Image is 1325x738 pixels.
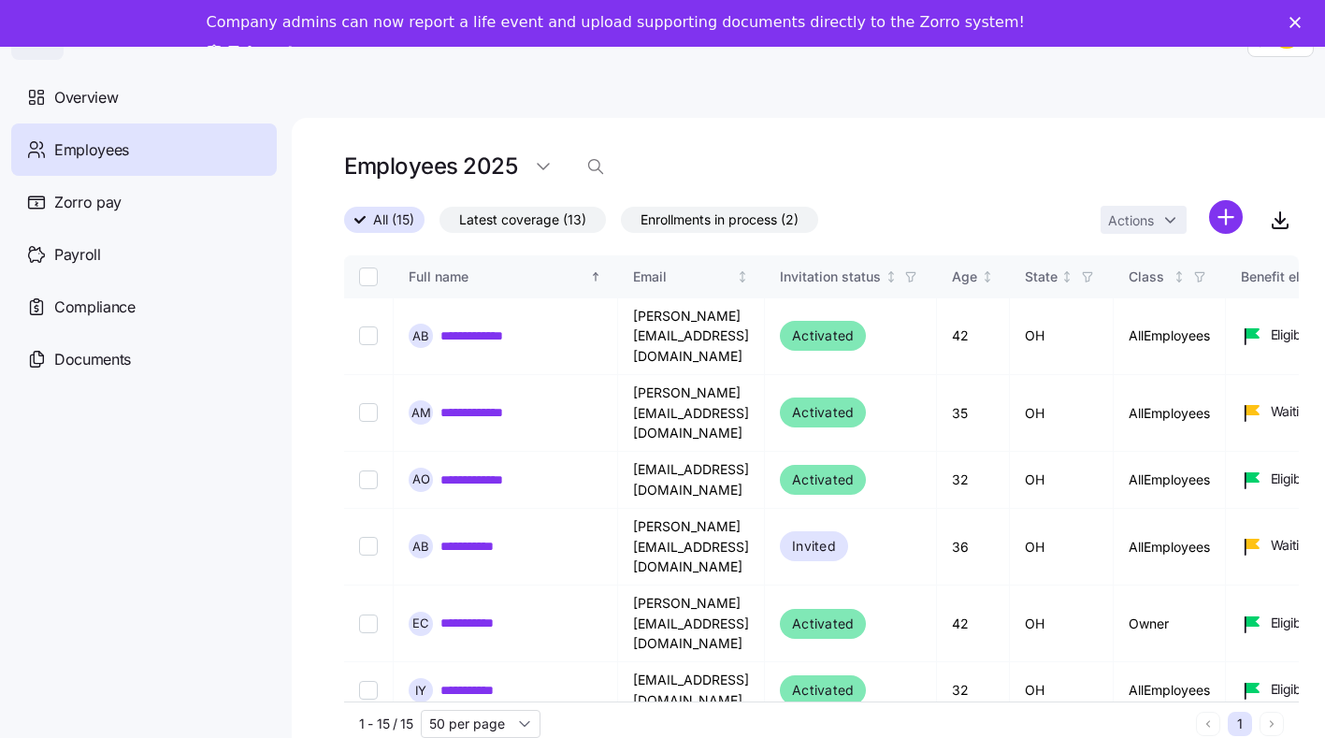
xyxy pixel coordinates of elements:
div: Not sorted [1173,270,1186,283]
span: Invited [792,535,836,557]
span: Activated [792,679,854,702]
span: A M [411,407,431,419]
button: Actions [1101,206,1187,234]
svg: add icon [1209,200,1243,234]
div: Age [952,267,977,287]
span: Overview [54,86,118,109]
input: Select record 6 [359,681,378,700]
div: Class [1129,267,1170,287]
td: [PERSON_NAME][EMAIL_ADDRESS][DOMAIN_NAME] [618,298,765,375]
div: Not sorted [1060,270,1073,283]
span: All (15) [373,208,414,232]
td: [EMAIL_ADDRESS][DOMAIN_NAME] [618,662,765,719]
div: Close [1289,17,1308,28]
div: State [1025,267,1058,287]
td: [EMAIL_ADDRESS][DOMAIN_NAME] [618,452,765,509]
td: 32 [937,662,1010,719]
td: AllEmployees [1114,662,1226,719]
td: Owner [1114,586,1226,662]
div: Email [633,267,733,287]
th: ClassNot sorted [1114,255,1226,298]
th: StateNot sorted [1010,255,1114,298]
input: Select all records [359,268,378,286]
th: Full nameSorted ascending [394,255,618,298]
a: Payroll [11,228,277,281]
td: OH [1010,298,1114,375]
input: Select record 4 [359,537,378,556]
td: 32 [937,452,1010,509]
td: AllEmployees [1114,452,1226,509]
span: A O [412,473,430,485]
span: Activated [792,613,854,635]
span: Actions [1108,214,1154,227]
button: 1 [1228,712,1252,736]
td: OH [1010,586,1114,662]
input: Select record 1 [359,326,378,345]
td: 36 [937,509,1010,586]
span: A B [412,330,429,342]
a: Take a tour [207,43,324,64]
td: AllEmployees [1114,298,1226,375]
button: Next page [1260,712,1284,736]
div: Sorted ascending [589,270,602,283]
td: AllEmployees [1114,375,1226,452]
th: AgeNot sorted [937,255,1010,298]
span: E C [412,617,429,629]
div: Not sorted [885,270,898,283]
div: Full name [409,267,586,287]
button: Previous page [1196,712,1220,736]
th: EmailNot sorted [618,255,765,298]
td: 42 [937,586,1010,662]
td: AllEmployees [1114,509,1226,586]
a: Zorro pay [11,176,277,228]
td: [PERSON_NAME][EMAIL_ADDRESS][DOMAIN_NAME] [618,509,765,586]
span: Payroll [54,243,101,267]
h1: Employees 2025 [344,152,517,181]
a: Overview [11,71,277,123]
span: A B [412,541,429,553]
a: Compliance [11,281,277,333]
td: 42 [937,298,1010,375]
span: Activated [792,401,854,424]
input: Select record 3 [359,470,378,489]
input: Select record 5 [359,615,378,633]
td: [PERSON_NAME][EMAIL_ADDRESS][DOMAIN_NAME] [618,586,765,662]
span: Latest coverage (13) [459,208,586,232]
span: Activated [792,469,854,491]
td: 35 [937,375,1010,452]
span: Employees [54,138,129,162]
span: I Y [415,685,426,697]
span: Zorro pay [54,191,122,214]
span: Compliance [54,296,136,319]
span: Activated [792,325,854,347]
a: Employees [11,123,277,176]
td: OH [1010,509,1114,586]
div: Invitation status [780,267,881,287]
th: Invitation statusNot sorted [765,255,937,298]
span: Documents [54,348,131,371]
td: OH [1010,375,1114,452]
div: Company admins can now report a life event and upload supporting documents directly to the Zorro ... [207,13,1025,32]
a: Documents [11,333,277,385]
span: Enrollments in process (2) [641,208,799,232]
td: OH [1010,662,1114,719]
td: OH [1010,452,1114,509]
input: Select record 2 [359,403,378,422]
div: Not sorted [736,270,749,283]
td: [PERSON_NAME][EMAIL_ADDRESS][DOMAIN_NAME] [618,375,765,452]
div: Not sorted [981,270,994,283]
span: 1 - 15 / 15 [359,715,413,733]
